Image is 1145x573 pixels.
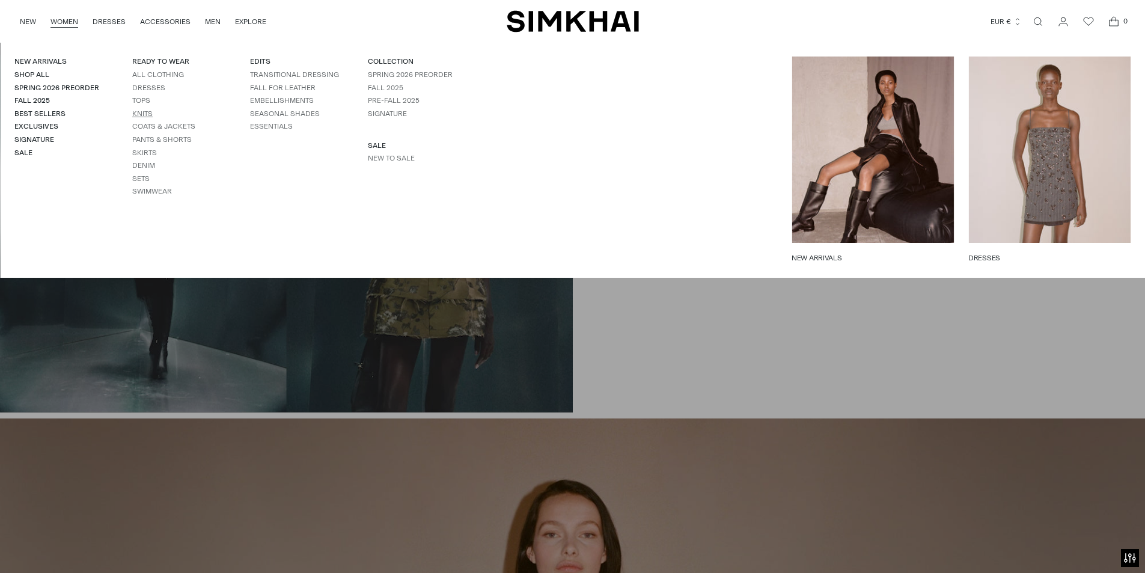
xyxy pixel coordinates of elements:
a: WOMEN [50,8,78,35]
a: NEW [20,8,36,35]
a: EXPLORE [235,8,266,35]
span: 0 [1120,16,1131,26]
a: Open search modal [1026,10,1050,34]
a: MEN [205,8,221,35]
button: EUR € [991,8,1022,35]
a: SIMKHAI [507,10,639,33]
a: Go to the account page [1051,10,1075,34]
a: Wishlist [1076,10,1101,34]
a: Open cart modal [1102,10,1126,34]
a: DRESSES [93,8,126,35]
a: ACCESSORIES [140,8,191,35]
